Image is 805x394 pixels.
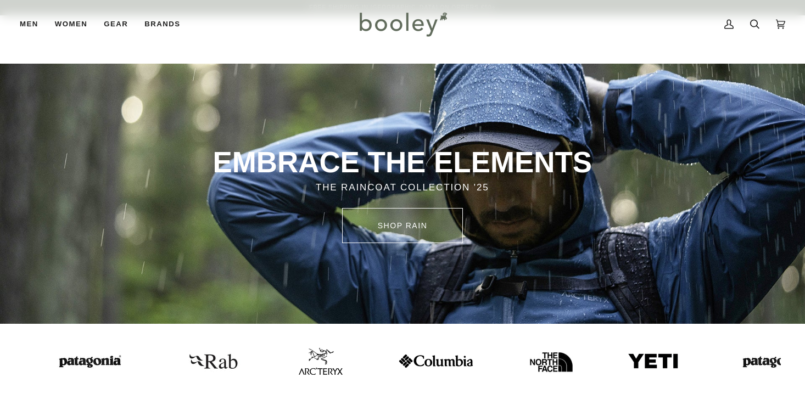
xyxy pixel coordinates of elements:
[144,19,180,30] span: Brands
[20,19,38,30] span: Men
[342,208,463,243] a: SHOP rain
[55,19,87,30] span: Women
[355,8,451,40] img: Booley
[166,181,639,195] p: THE RAINCOAT COLLECTION '25
[166,144,639,181] p: EMBRACE THE ELEMENTS
[104,19,128,30] span: Gear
